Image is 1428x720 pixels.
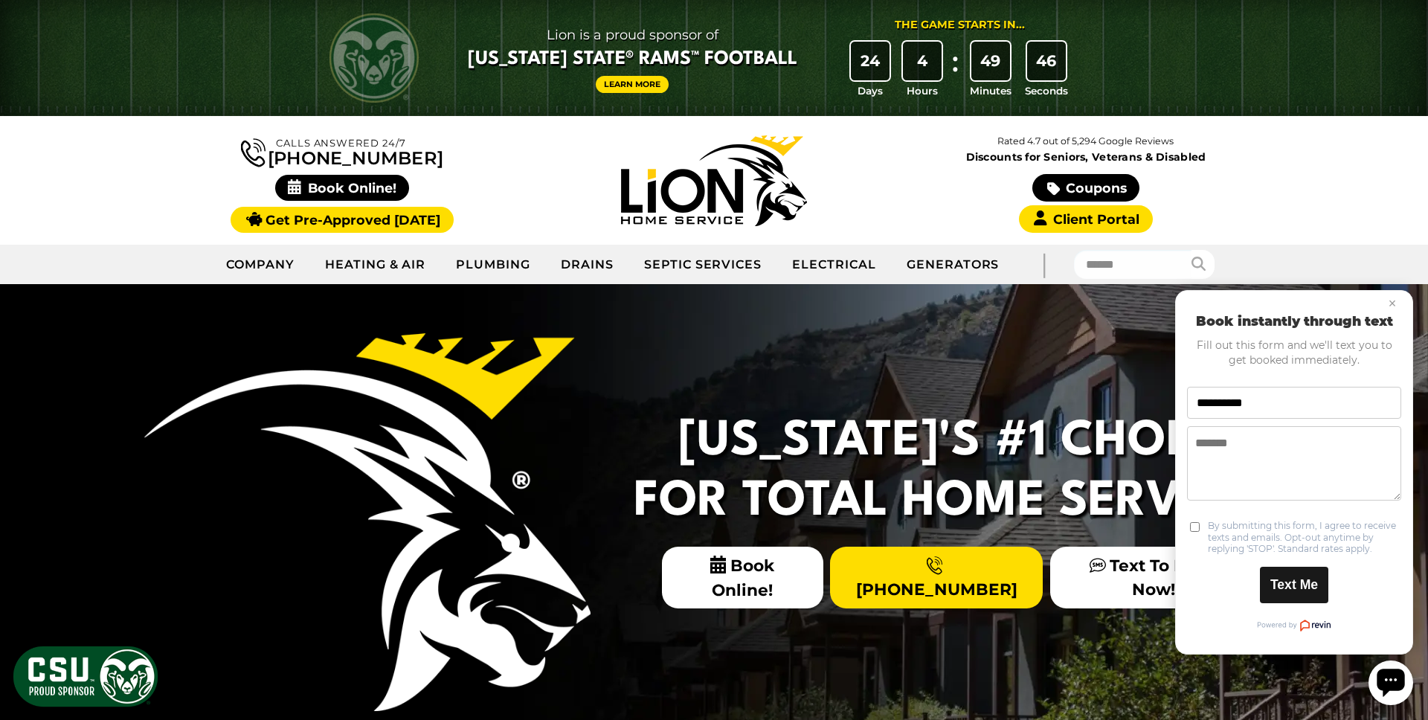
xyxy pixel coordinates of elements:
[1014,245,1073,284] div: |
[903,42,942,80] div: 4
[11,644,160,709] img: CSU Sponsor Badge
[596,76,669,93] a: Learn More
[1027,42,1066,80] div: 46
[223,17,241,35] button: Close chat widget
[851,42,890,80] div: 24
[1032,174,1139,202] a: Coupons
[100,289,168,326] button: Text Me
[329,13,419,103] img: CSU Rams logo
[27,109,241,141] input: Phone number
[208,383,253,428] div: Open chat widget
[621,135,807,226] img: Lion Home Service
[907,83,938,98] span: Hours
[625,412,1294,532] h2: [US_STATE]'s #1 Choice For Total Home Services
[241,135,443,167] a: [PHONE_NUMBER]
[231,207,453,233] a: Get Pre-Approved [DATE]
[970,83,1011,98] span: Minutes
[310,246,441,283] a: Heating & Air
[629,246,777,283] a: Septic Services
[777,246,892,283] a: Electrical
[468,47,797,72] span: [US_STATE] State® Rams™ Football
[27,36,241,51] h2: Book instantly through text
[948,42,963,99] div: :
[830,547,1043,608] a: [PHONE_NUMBER]
[1025,83,1068,98] span: Seconds
[892,246,1014,283] a: Generators
[971,42,1010,80] div: 49
[275,175,410,201] span: Book Online!
[27,57,241,97] p: Fill out this form and we'll text you to get booked immediately.
[903,152,1269,162] span: Discounts for Seniors, Veterans & Disabled
[1019,205,1153,233] a: Client Portal
[441,246,546,283] a: Plumbing
[27,149,241,223] textarea: Message text
[1050,547,1257,608] a: Text To Book Now!
[895,17,1025,33] div: The Game Starts in...
[662,547,823,608] span: Book Online!
[211,246,310,283] a: Company
[900,133,1272,150] p: Rated 4.7 out of 5,294 Google Reviews
[546,246,629,283] a: Drains
[858,83,883,98] span: Days
[468,23,797,47] span: Lion is a proud sponsor of
[48,242,241,277] label: By submitting this form, I agree to receive texts and emails. Opt-out anytime by replying 'STOP'....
